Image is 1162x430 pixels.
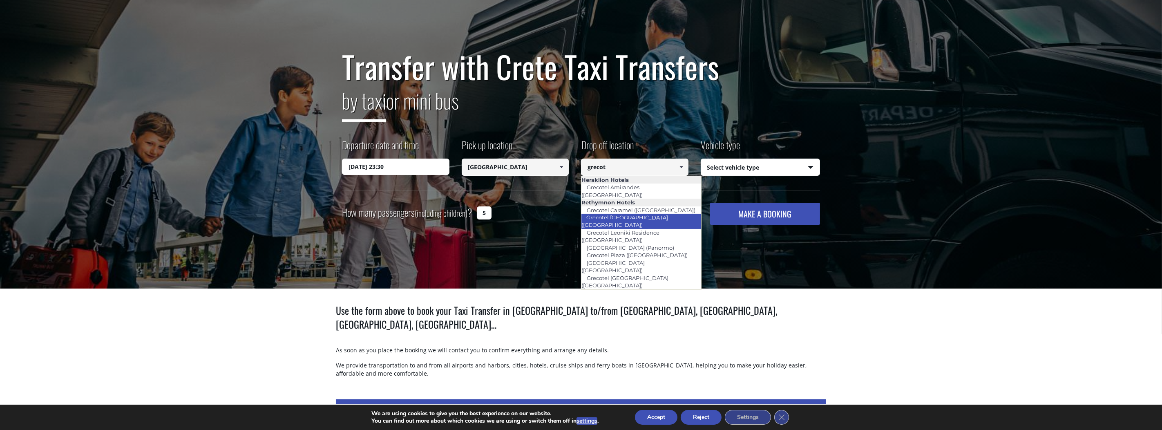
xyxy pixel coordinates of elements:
[674,159,688,176] a: Show All Items
[581,138,634,159] label: Drop off location
[336,303,826,331] h1: Use the form above to book your Taxi Transfer in [GEOGRAPHIC_DATA] to/from [GEOGRAPHIC_DATA], [GE...
[342,203,472,223] label: How many passengers ?
[710,203,820,225] button: MAKE A BOOKING
[371,417,599,425] p: You can find out more about which cookies we are using or switch them off in .
[555,159,568,176] a: Show All Items
[581,204,701,216] a: Grecotel Caramel ([GEOGRAPHIC_DATA])
[581,242,679,253] a: [GEOGRAPHIC_DATA] (Panormo)
[681,410,722,425] button: Reject
[342,49,820,84] h1: Transfer with Crete Taxi Transfers
[581,257,648,276] a: [GEOGRAPHIC_DATA] ([GEOGRAPHIC_DATA])
[336,346,826,361] p: As soon as you place the booking we will contact you to confirm everything and arrange any details.
[701,159,820,176] span: Select vehicle type
[462,138,513,159] label: Pick up location
[774,410,789,425] button: Close GDPR Cookie Banner
[581,181,648,200] a: Grecotel Amirandes ([GEOGRAPHIC_DATA])
[342,84,820,128] h2: or mini bus
[581,159,688,176] input: Select drop-off location
[581,227,659,246] a: Grecotel Leoniki Residence ([GEOGRAPHIC_DATA])
[462,159,569,176] input: Select pickup location
[342,85,386,122] span: by taxi
[577,417,597,425] button: settings
[581,199,701,206] li: Rethymnon Hotels
[581,176,701,184] li: Heraklion Hotels
[581,272,668,291] a: Grecotel [GEOGRAPHIC_DATA] ([GEOGRAPHIC_DATA])
[415,207,467,219] small: (including children)
[336,361,826,385] p: We provide transportation to and from all airports and harbors, cities, hotels, cruise ships and ...
[342,138,419,159] label: Departure date and time
[701,138,740,159] label: Vehicle type
[371,410,599,417] p: We are using cookies to give you the best experience on our website.
[635,410,677,425] button: Accept
[581,249,693,261] a: Grecotel Plaza ([GEOGRAPHIC_DATA])
[581,212,668,231] a: Grecotel [GEOGRAPHIC_DATA] ([GEOGRAPHIC_DATA])
[725,410,771,425] button: Settings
